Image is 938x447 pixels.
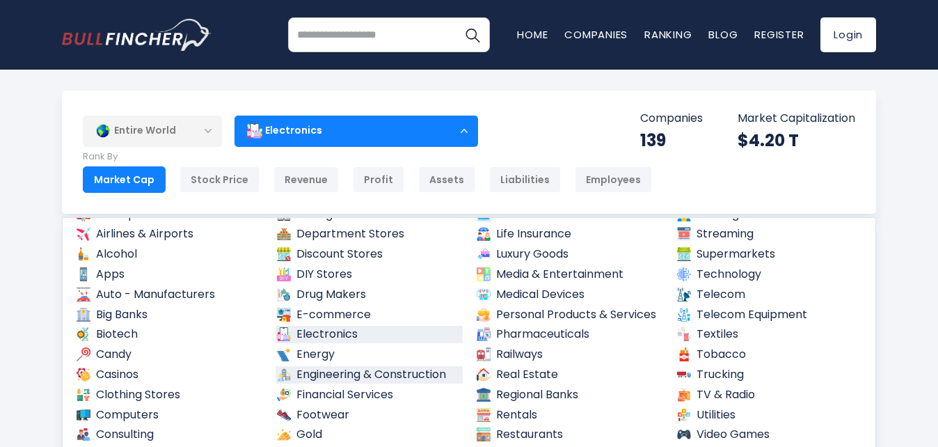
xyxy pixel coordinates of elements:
a: Department Stores [276,226,463,243]
div: Liabilities [489,166,561,193]
a: Apps [75,266,263,283]
a: Auto - Manufacturers [75,286,263,304]
a: Companies [564,27,628,42]
a: Go to homepage [62,19,212,51]
a: Airlines & Airports [75,226,263,243]
a: Consulting [75,426,263,444]
div: Market Cap [83,166,166,193]
div: Electronics [234,115,478,147]
a: Medical Devices [475,286,663,304]
a: Telecom [676,286,864,304]
a: Casinos [75,366,263,384]
a: Gold [276,426,463,444]
div: Profit [353,166,404,193]
button: Search [455,17,490,52]
a: Alcohol [75,246,263,263]
a: Luxury Goods [475,246,663,263]
a: DIY Stores [276,266,463,283]
a: Electronics [276,326,463,343]
a: Footwear [276,407,463,424]
a: Textiles [676,326,864,343]
a: Register [754,27,804,42]
div: Stock Price [180,166,260,193]
div: Assets [418,166,475,193]
a: E-commerce [276,306,463,324]
div: Entire World [83,115,222,147]
a: Ranking [644,27,692,42]
a: Supermarkets [676,246,864,263]
a: Blog [708,27,738,42]
a: Drug Makers [276,286,463,304]
a: Regional Banks [475,386,663,404]
a: Tobacco [676,346,864,363]
a: Big Banks [75,306,263,324]
a: Personal Products & Services [475,306,663,324]
a: Video Games [676,426,864,444]
a: Pharmaceuticals [475,326,663,343]
a: Login [820,17,876,52]
a: Technology [676,266,864,283]
a: Candy [75,346,263,363]
a: TV & Radio [676,386,864,404]
a: Computers [75,407,263,424]
a: Home [517,27,548,42]
p: Rank By [83,151,652,163]
div: Employees [575,166,652,193]
div: Revenue [273,166,339,193]
a: Clothing Stores [75,386,263,404]
a: Trucking [676,366,864,384]
a: Railways [475,346,663,363]
a: Energy [276,346,463,363]
a: Financial Services [276,386,463,404]
a: Restaurants [475,426,663,444]
a: Telecom Equipment [676,306,864,324]
a: Media & Entertainment [475,266,663,283]
a: Discount Stores [276,246,463,263]
p: Companies [640,111,703,126]
a: Engineering & Construction [276,366,463,384]
a: Real Estate [475,366,663,384]
p: Market Capitalization [738,111,855,126]
a: Biotech [75,326,263,343]
a: Rentals [475,407,663,424]
div: 139 [640,130,703,151]
a: Life Insurance [475,226,663,243]
a: Streaming [676,226,864,243]
a: Utilities [676,407,864,424]
img: bullfincher logo [62,19,212,51]
div: $4.20 T [738,130,855,151]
